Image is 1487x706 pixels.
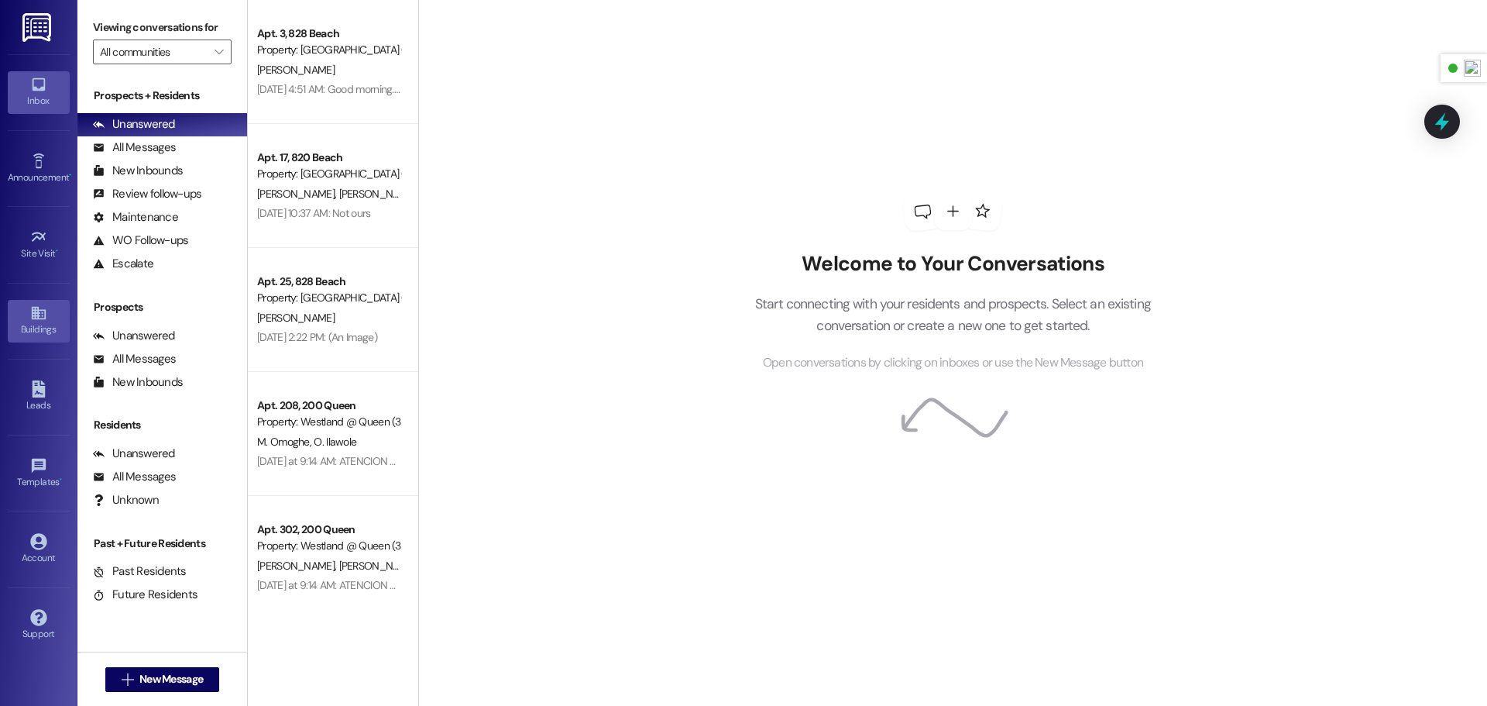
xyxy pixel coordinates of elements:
[56,246,58,257] span: •
[100,40,207,64] input: All communities
[763,353,1143,373] span: Open conversations by clicking on inboxes or use the New Message button
[93,116,175,133] div: Unanswered
[69,170,71,181] span: •
[8,376,70,418] a: Leads
[257,290,400,306] div: Property: [GEOGRAPHIC_DATA] ([STREET_ADDRESS]) (3280)
[93,256,153,272] div: Escalate
[257,274,400,290] div: Apt. 25, 828 Beach
[93,328,175,344] div: Unanswered
[8,300,70,342] a: Buildings
[257,559,339,573] span: [PERSON_NAME]
[257,150,400,166] div: Apt. 17, 820 Beach
[257,63,335,77] span: [PERSON_NAME]
[77,88,247,104] div: Prospects + Residents
[257,311,335,325] span: [PERSON_NAME]
[8,224,70,266] a: Site Visit •
[22,13,54,42] img: ResiDesk Logo
[257,414,400,430] div: Property: Westland @ Queen (3266)
[93,139,176,156] div: All Messages
[93,15,232,40] label: Viewing conversations for
[93,163,183,179] div: New Inbounds
[257,330,377,344] div: [DATE] 2:22 PM: (An Image)
[93,209,178,226] div: Maintenance
[93,563,187,580] div: Past Residents
[60,474,62,485] span: •
[257,166,400,182] div: Property: [GEOGRAPHIC_DATA] ([STREET_ADDRESS]) (3392)
[257,206,371,220] div: [DATE] 10:37 AM: Not ours
[77,299,247,315] div: Prospects
[93,232,188,249] div: WO Follow-ups
[93,351,176,367] div: All Messages
[93,374,183,391] div: New Inbounds
[731,252,1174,277] h2: Welcome to Your Conversations
[93,186,201,202] div: Review follow-ups
[77,536,247,552] div: Past + Future Residents
[8,529,70,570] a: Account
[338,559,416,573] span: [PERSON_NAME]
[257,398,400,414] div: Apt. 208, 200 Queen
[257,26,400,42] div: Apt. 3, 828 Beach
[215,46,223,58] i: 
[93,492,159,508] div: Unknown
[93,469,176,485] div: All Messages
[93,446,175,462] div: Unanswered
[257,82,1049,96] div: [DATE] 4:51 AM: Good morning. Can u schedule an appointment with me. I wanna talk to u about movi...
[93,587,197,603] div: Future Residents
[105,667,220,692] button: New Message
[257,435,314,449] span: M. Omoghe
[8,453,70,494] a: Templates •
[257,187,339,201] span: [PERSON_NAME]
[731,293,1174,337] p: Start connecting with your residents and prospects. Select an existing conversation or create a n...
[338,187,416,201] span: [PERSON_NAME]
[257,538,400,554] div: Property: Westland @ Queen (3266)
[257,42,400,58] div: Property: [GEOGRAPHIC_DATA] ([STREET_ADDRESS]) (3280)
[314,435,356,449] span: O. Ilawole
[77,417,247,433] div: Residents
[257,522,400,538] div: Apt. 302, 200 Queen
[8,71,70,113] a: Inbox
[8,604,70,646] a: Support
